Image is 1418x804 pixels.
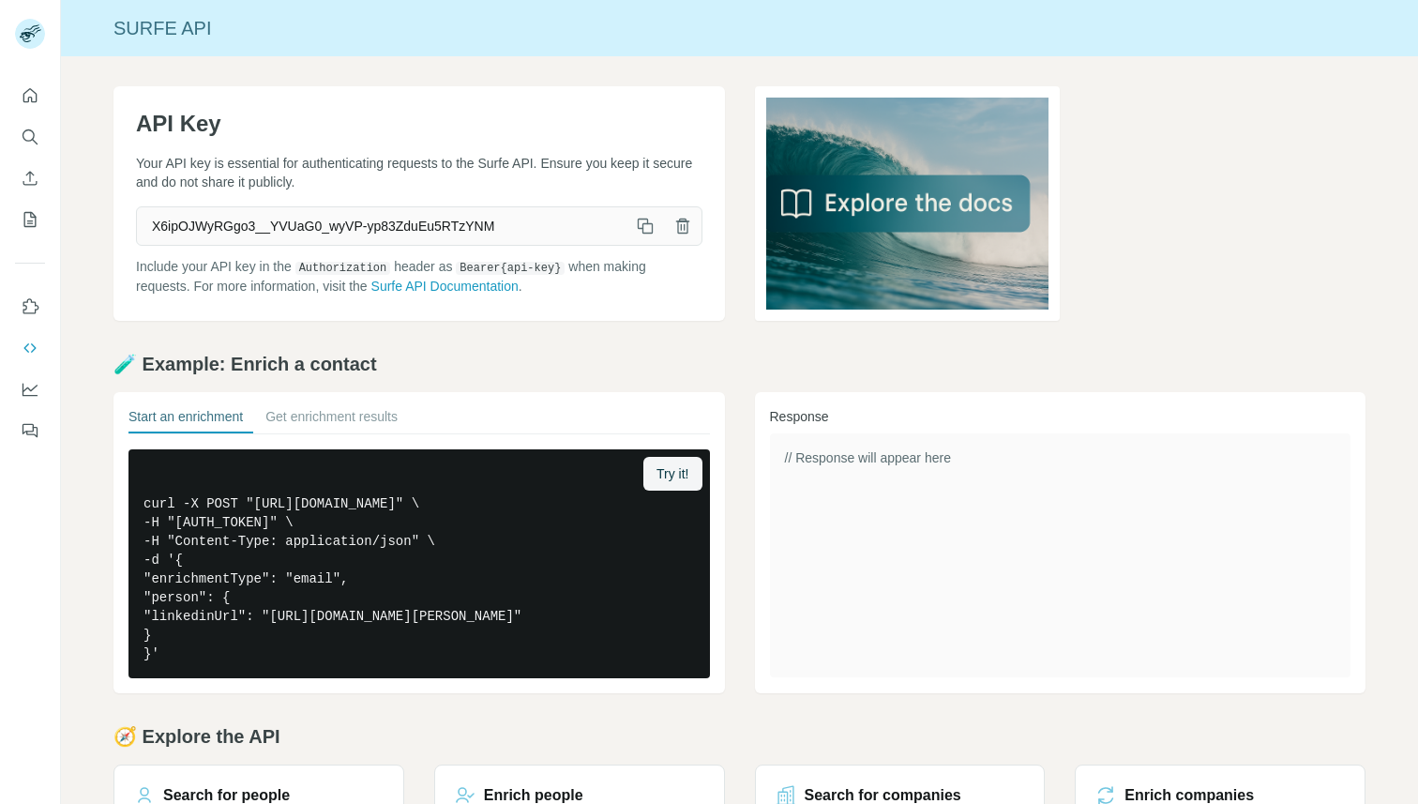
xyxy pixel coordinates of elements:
button: Dashboard [15,372,45,406]
pre: curl -X POST "[URL][DOMAIN_NAME]" \ -H "[AUTH_TOKEN]" \ -H "Content-Type: application/json" \ -d ... [128,449,710,678]
span: // Response will appear here [785,450,951,465]
code: Authorization [295,262,391,275]
span: X6ipOJWyRGgo3__YVUaG0_wyVP-yp83ZduEu5RTzYNM [137,209,626,243]
button: Try it! [643,457,701,491]
h3: Response [770,407,1351,426]
button: Start an enrichment [128,407,243,433]
h1: API Key [136,109,702,139]
a: Surfe API Documentation [371,279,519,294]
button: Enrich CSV [15,161,45,195]
p: Your API key is essential for authenticating requests to the Surfe API. Ensure you keep it secure... [136,154,702,191]
button: Get enrichment results [265,407,398,433]
code: Bearer {api-key} [456,262,565,275]
span: Try it! [656,464,688,483]
button: Use Surfe on LinkedIn [15,290,45,324]
div: Surfe API [61,15,1418,41]
h2: 🧭 Explore the API [113,723,1365,750]
button: Use Surfe API [15,331,45,365]
button: My lists [15,203,45,236]
h2: 🧪 Example: Enrich a contact [113,351,1365,377]
button: Search [15,120,45,154]
button: Feedback [15,414,45,448]
button: Quick start [15,79,45,113]
p: Include your API key in the header as when making requests. For more information, visit the . [136,257,702,296]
